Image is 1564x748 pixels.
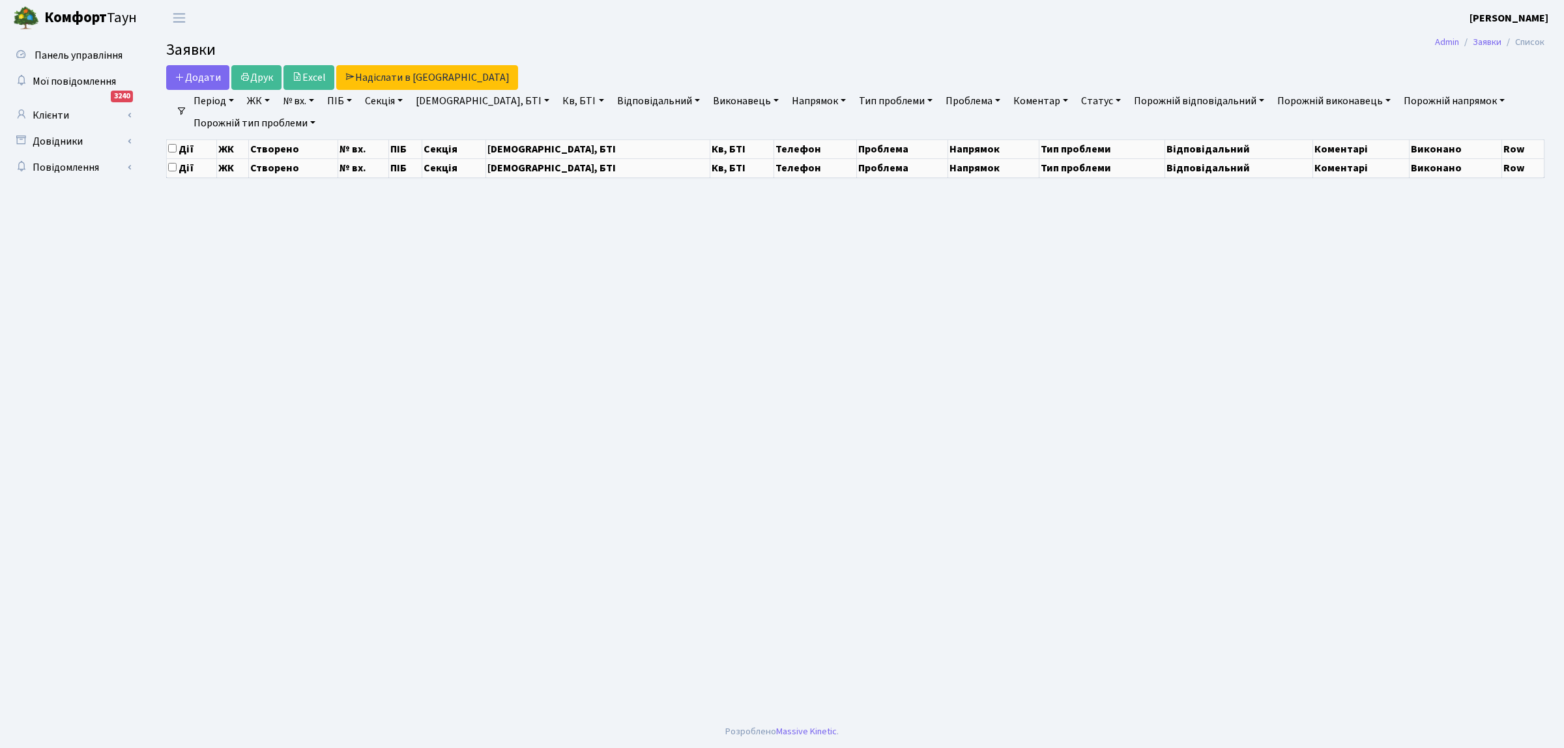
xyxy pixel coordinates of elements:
[338,139,388,158] th: № вх.
[710,139,774,158] th: Кв, БТІ
[948,139,1039,158] th: Напрямок
[7,102,137,128] a: Клієнти
[188,112,321,134] a: Порожній тип проблеми
[948,158,1039,177] th: Напрямок
[1435,35,1459,49] a: Admin
[1165,139,1313,158] th: Відповідальний
[854,90,938,112] a: Тип проблеми
[33,74,116,89] span: Мої повідомлення
[231,65,282,90] a: Друк
[1008,90,1073,112] a: Коментар
[411,90,555,112] a: [DEMOGRAPHIC_DATA], БТІ
[360,90,408,112] a: Секція
[1470,11,1548,25] b: [PERSON_NAME]
[708,90,784,112] a: Виконавець
[1398,90,1510,112] a: Порожній напрямок
[322,90,357,112] a: ПІБ
[216,139,248,158] th: ЖК
[940,90,1006,112] a: Проблема
[13,5,39,31] img: logo.png
[1502,158,1544,177] th: Row
[857,158,948,177] th: Проблема
[1415,29,1564,56] nav: breadcrumb
[1470,10,1548,26] a: [PERSON_NAME]
[44,7,107,28] b: Комфорт
[1129,90,1269,112] a: Порожній відповідальний
[857,139,948,158] th: Проблема
[1039,158,1165,177] th: Тип проблеми
[422,158,485,177] th: Секція
[7,154,137,180] a: Повідомлення
[163,7,195,29] button: Переключити навігацію
[1313,158,1410,177] th: Коментарі
[7,42,137,68] a: Панель управління
[175,70,221,85] span: Додати
[167,139,217,158] th: Дії
[1501,35,1544,50] li: Список
[166,38,216,61] span: Заявки
[7,128,137,154] a: Довідники
[278,90,319,112] a: № вх.
[389,139,422,158] th: ПІБ
[725,725,839,739] div: Розроблено .
[422,139,485,158] th: Секція
[167,158,217,177] th: Дії
[216,158,248,177] th: ЖК
[166,65,229,90] a: Додати
[111,91,133,102] div: 3240
[1502,139,1544,158] th: Row
[242,90,275,112] a: ЖК
[710,158,774,177] th: Кв, БТІ
[485,139,710,158] th: [DEMOGRAPHIC_DATA], БТІ
[485,158,710,177] th: [DEMOGRAPHIC_DATA], БТІ
[35,48,123,63] span: Панель управління
[1473,35,1501,49] a: Заявки
[389,158,422,177] th: ПІБ
[557,90,609,112] a: Кв, БТІ
[188,90,239,112] a: Період
[1313,139,1410,158] th: Коментарі
[336,65,518,90] a: Надіслати в [GEOGRAPHIC_DATA]
[787,90,851,112] a: Напрямок
[1076,90,1126,112] a: Статус
[338,158,388,177] th: № вх.
[249,158,338,177] th: Створено
[774,158,857,177] th: Телефон
[612,90,705,112] a: Відповідальний
[249,139,338,158] th: Створено
[1165,158,1313,177] th: Відповідальний
[283,65,334,90] a: Excel
[44,7,137,29] span: Таун
[7,68,137,94] a: Мої повідомлення3240
[1410,158,1502,177] th: Виконано
[1410,139,1502,158] th: Виконано
[774,139,857,158] th: Телефон
[1272,90,1396,112] a: Порожній виконавець
[776,725,837,738] a: Massive Kinetic
[1039,139,1165,158] th: Тип проблеми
